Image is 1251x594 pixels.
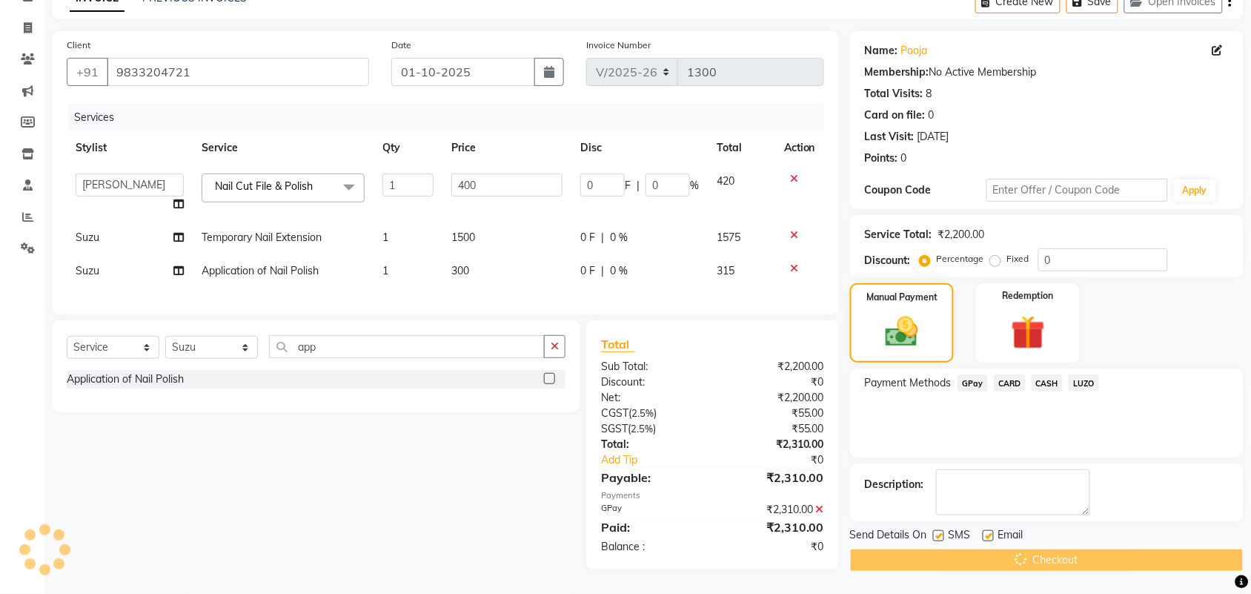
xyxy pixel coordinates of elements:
input: Enter Offer / Coupon Code [986,179,1168,202]
span: F [625,178,631,194]
span: GPay [958,374,988,392]
th: Service [193,131,374,165]
div: GPay [590,502,713,518]
span: Suzu [76,264,99,277]
span: Nail Cut File & Polish [215,179,313,193]
div: Balance : [590,539,713,555]
span: 0 % [610,263,628,279]
span: SMS [949,527,971,546]
span: 1 [382,231,388,244]
label: Manual Payment [866,291,938,304]
div: 8 [926,86,932,102]
span: CARD [994,374,1026,392]
div: [DATE] [917,129,949,145]
div: ( ) [590,406,713,421]
th: Action [775,131,824,165]
div: ₹2,310.00 [712,469,835,486]
div: ₹2,200.00 [712,359,835,374]
div: Services [68,104,835,131]
span: CASH [1032,374,1063,392]
div: ₹0 [733,452,835,468]
div: Payable: [590,469,713,486]
span: % [690,178,699,194]
label: Redemption [1003,289,1054,303]
div: No Active Membership [865,65,1229,80]
div: Name: [865,43,898,59]
span: 1500 [451,231,475,244]
div: Paid: [590,518,713,536]
div: Total: [590,437,713,452]
div: Discount: [590,374,713,390]
div: ₹55.00 [712,406,835,421]
div: ₹0 [712,374,835,390]
div: ₹55.00 [712,421,835,437]
th: Stylist [67,131,193,165]
div: Coupon Code [865,182,986,198]
span: Total [601,337,635,352]
div: Application of Nail Polish [67,372,184,387]
span: 0 F [580,230,595,245]
label: Invoice Number [586,39,651,52]
button: Apply [1174,179,1216,202]
div: 0 [901,151,907,166]
a: Pooja [901,43,928,59]
div: Net: [590,390,713,406]
span: Application of Nail Polish [202,264,319,277]
th: Total [708,131,775,165]
span: 420 [717,174,734,188]
span: 2.5% [631,423,653,435]
span: Send Details On [850,527,927,546]
span: | [601,230,604,245]
a: Add Tip [590,452,733,468]
th: Qty [374,131,442,165]
th: Disc [571,131,708,165]
span: 1 [382,264,388,277]
div: ₹2,310.00 [712,502,835,518]
span: SGST [601,422,628,435]
label: Fixed [1007,252,1029,265]
span: 0 F [580,263,595,279]
input: Search by Name/Mobile/Email/Code [107,58,369,86]
span: Suzu [76,231,99,244]
div: ₹2,200.00 [712,390,835,406]
span: 315 [717,264,734,277]
span: CGST [601,406,628,420]
label: Date [391,39,411,52]
span: 300 [451,264,469,277]
div: ₹2,200.00 [938,227,985,242]
div: Discount: [865,253,911,268]
span: 1575 [717,231,740,244]
div: Description: [865,477,924,492]
div: Card on file: [865,108,926,123]
div: Service Total: [865,227,932,242]
span: | [601,263,604,279]
th: Price [442,131,571,165]
label: Client [67,39,90,52]
div: Sub Total: [590,359,713,374]
input: Search or Scan [269,335,545,358]
label: Percentage [937,252,984,265]
span: Temporary Nail Extension [202,231,322,244]
div: 0 [929,108,935,123]
div: ( ) [590,421,713,437]
span: | [637,178,640,194]
span: 2.5% [631,407,654,419]
a: x [313,179,319,193]
div: Points: [865,151,898,166]
span: Email [998,527,1023,546]
div: Total Visits: [865,86,923,102]
div: Last Visit: [865,129,915,145]
div: ₹2,310.00 [712,437,835,452]
span: 0 % [610,230,628,245]
span: LUZO [1069,374,1099,392]
div: Membership: [865,65,929,80]
img: _gift.svg [1001,311,1056,354]
img: _cash.svg [875,313,929,351]
div: ₹2,310.00 [712,518,835,536]
div: ₹0 [712,539,835,555]
div: Payments [601,489,824,502]
span: Payment Methods [865,375,952,391]
button: +91 [67,58,108,86]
